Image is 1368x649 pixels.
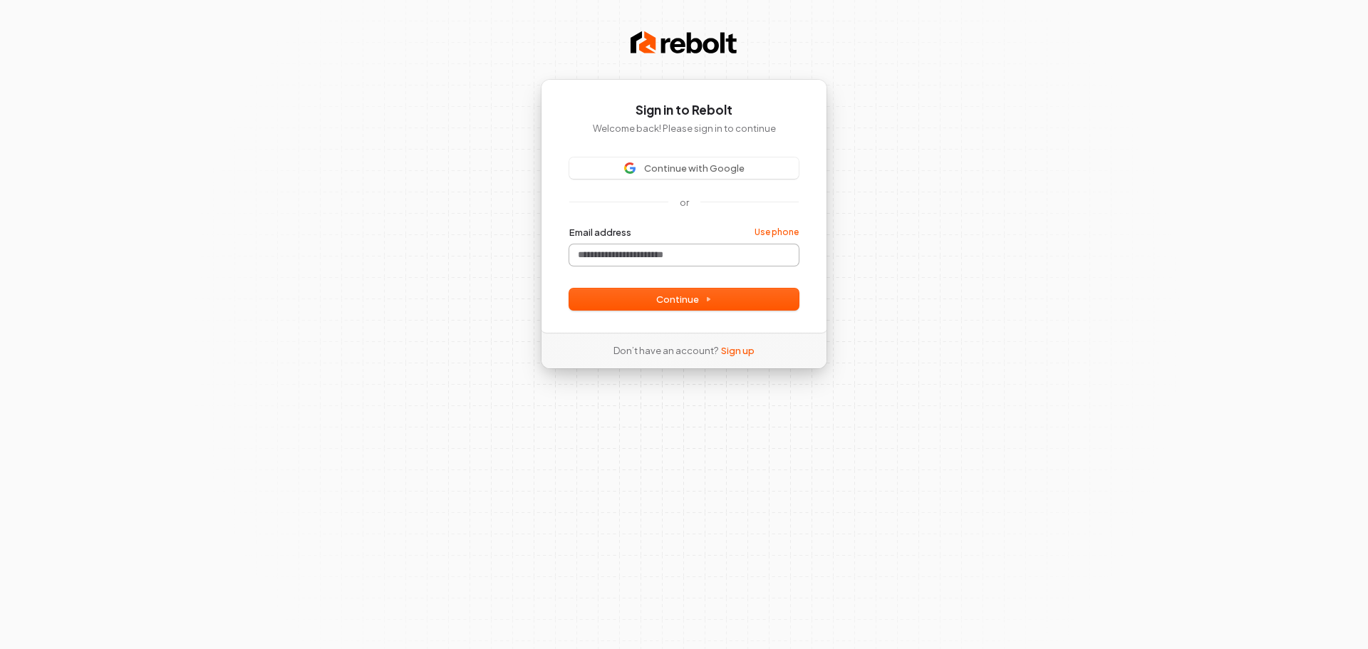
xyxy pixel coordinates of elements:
[569,122,799,135] p: Welcome back! Please sign in to continue
[644,162,745,175] span: Continue with Google
[721,344,755,357] a: Sign up
[624,162,636,174] img: Sign in with Google
[755,227,799,238] a: Use phone
[569,102,799,119] h1: Sign in to Rebolt
[680,196,689,209] p: or
[569,289,799,310] button: Continue
[613,344,718,357] span: Don’t have an account?
[569,226,631,239] label: Email address
[631,28,737,57] img: Rebolt Logo
[656,293,712,306] span: Continue
[569,157,799,179] button: Sign in with GoogleContinue with Google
